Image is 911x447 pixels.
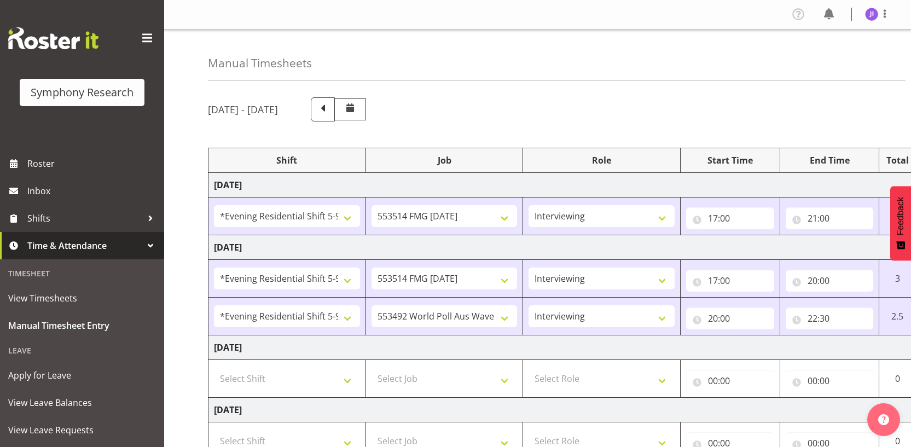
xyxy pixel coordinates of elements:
span: View Leave Requests [8,422,156,438]
span: Feedback [896,197,906,235]
input: Click to select... [786,270,874,292]
a: View Timesheets [3,285,161,312]
div: Timesheet [3,262,161,285]
div: Job [372,154,518,167]
span: View Timesheets [8,290,156,306]
input: Click to select... [686,370,774,392]
div: End Time [786,154,874,167]
span: Inbox [27,183,159,199]
span: Manual Timesheet Entry [8,317,156,334]
img: jonathan-isidoro5583.jpg [865,8,878,21]
a: View Leave Requests [3,416,161,444]
h4: Manual Timesheets [208,57,312,69]
span: View Leave Balances [8,394,156,411]
input: Click to select... [686,270,774,292]
input: Click to select... [786,370,874,392]
div: Start Time [686,154,774,167]
span: Roster [27,155,159,172]
a: Manual Timesheet Entry [3,312,161,339]
div: Symphony Research [31,84,134,101]
a: Apply for Leave [3,362,161,389]
input: Click to select... [686,207,774,229]
a: View Leave Balances [3,389,161,416]
span: Apply for Leave [8,367,156,384]
input: Click to select... [686,307,774,329]
img: Rosterit website logo [8,27,98,49]
button: Feedback - Show survey [890,186,911,260]
div: Shift [214,154,360,167]
div: Total [885,154,910,167]
div: Leave [3,339,161,362]
h5: [DATE] - [DATE] [208,103,278,115]
span: Shifts [27,210,142,227]
input: Click to select... [786,307,874,329]
div: Role [529,154,675,167]
img: help-xxl-2.png [878,414,889,425]
span: Time & Attendance [27,237,142,254]
input: Click to select... [786,207,874,229]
